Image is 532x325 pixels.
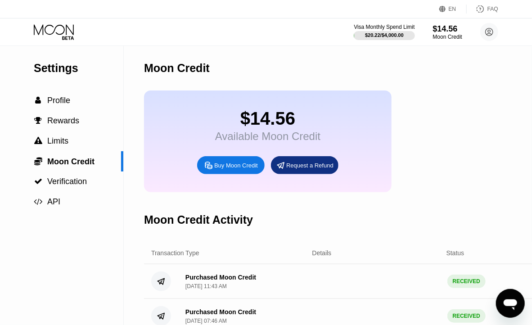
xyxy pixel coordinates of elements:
div: Moon Credit [144,62,210,75]
div: Moon Credit [433,34,462,40]
span: Verification [47,177,87,186]
div: Details [312,249,332,257]
span: Moon Credit [47,157,95,166]
div: [DATE] 11:43 AM [185,283,227,289]
div: [DATE] 07:46 AM [185,318,227,324]
span: API [47,197,60,206]
div: Settings [34,62,123,75]
iframe: Button to launch messaging window [496,289,525,318]
span:  [35,117,42,125]
div: RECEIVED [447,275,486,288]
span: Profile [47,96,70,105]
div: Buy Moon Credit [214,162,258,169]
div: EN [439,5,467,14]
div: Request a Refund [286,162,334,169]
div: Moon Credit Activity [144,213,253,226]
div: FAQ [467,5,498,14]
div:  [34,157,43,166]
div: Purchased Moon Credit [185,308,256,316]
div:  [34,177,43,185]
div: $14.56 [215,108,320,129]
div: $14.56Moon Credit [433,24,462,40]
div: Visa Monthly Spend Limit$20.22/$4,000.00 [354,24,415,40]
div: Transaction Type [151,249,199,257]
div:  [34,96,43,104]
span:  [34,177,42,185]
div: Available Moon Credit [215,130,320,143]
div: Status [446,249,464,257]
span:  [34,137,42,145]
div: EN [449,6,456,12]
span: Rewards [47,116,79,125]
div:  [34,137,43,145]
div: Purchased Moon Credit [185,274,256,281]
div: $14.56 [433,24,462,34]
div: FAQ [487,6,498,12]
div:  [34,117,43,125]
div: RECEIVED [447,309,486,323]
span:  [34,157,42,166]
div: Visa Monthly Spend Limit [354,24,415,30]
div: Request a Refund [271,156,338,174]
div: $20.22 / $4,000.00 [365,32,404,38]
span: Limits [47,136,68,145]
div: Buy Moon Credit [197,156,265,174]
span:  [36,96,41,104]
span:  [34,198,43,206]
